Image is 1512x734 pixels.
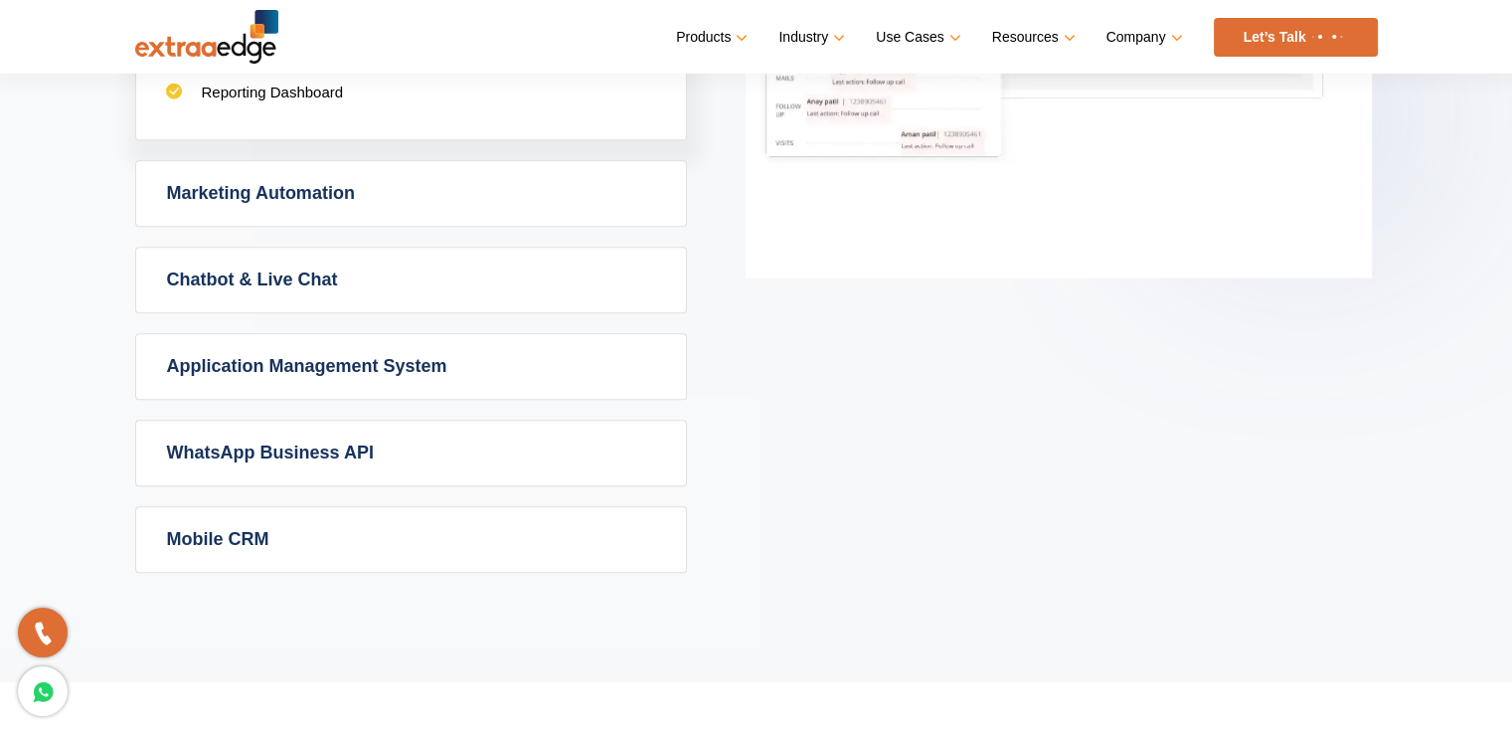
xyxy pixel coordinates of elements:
[136,161,686,226] a: Marketing Automation
[136,421,686,485] a: WhatsApp Business API
[676,23,744,52] a: Products
[166,83,656,121] li: Reporting Dashboard
[1214,18,1378,57] a: Let’s Talk
[136,334,686,399] a: Application Management System
[876,23,956,52] a: Use Cases
[136,248,686,312] a: Chatbot & Live Chat
[1106,23,1179,52] a: Company
[778,23,841,52] a: Industry
[992,23,1072,52] a: Resources
[136,507,686,572] a: Mobile CRM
